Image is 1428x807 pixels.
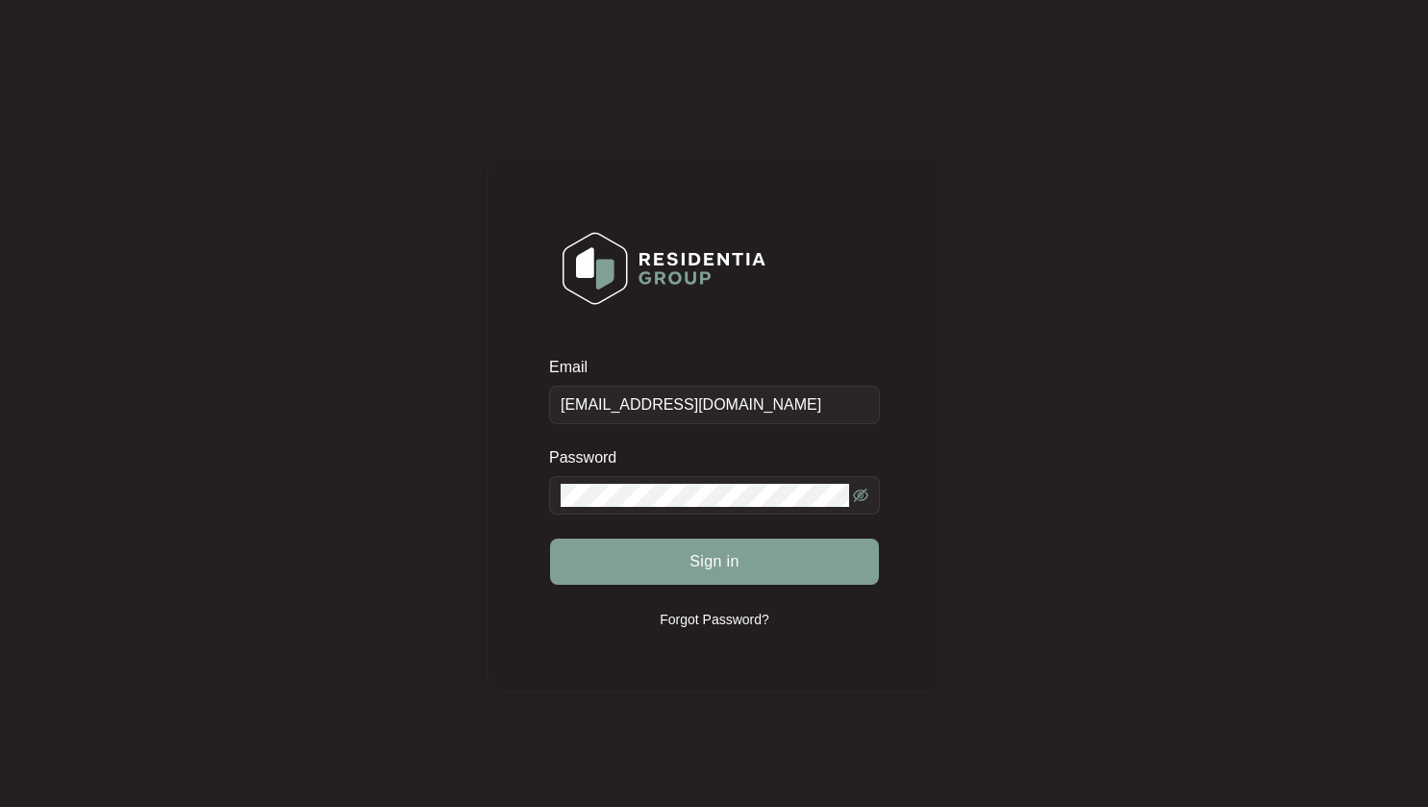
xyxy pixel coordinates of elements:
[660,610,769,629] p: Forgot Password?
[550,219,778,317] img: Login Logo
[549,386,880,424] input: Email
[549,358,601,377] label: Email
[549,448,631,467] label: Password
[853,488,868,503] span: eye-invisible
[561,484,849,507] input: Password
[689,550,739,573] span: Sign in
[550,539,879,585] button: Sign in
